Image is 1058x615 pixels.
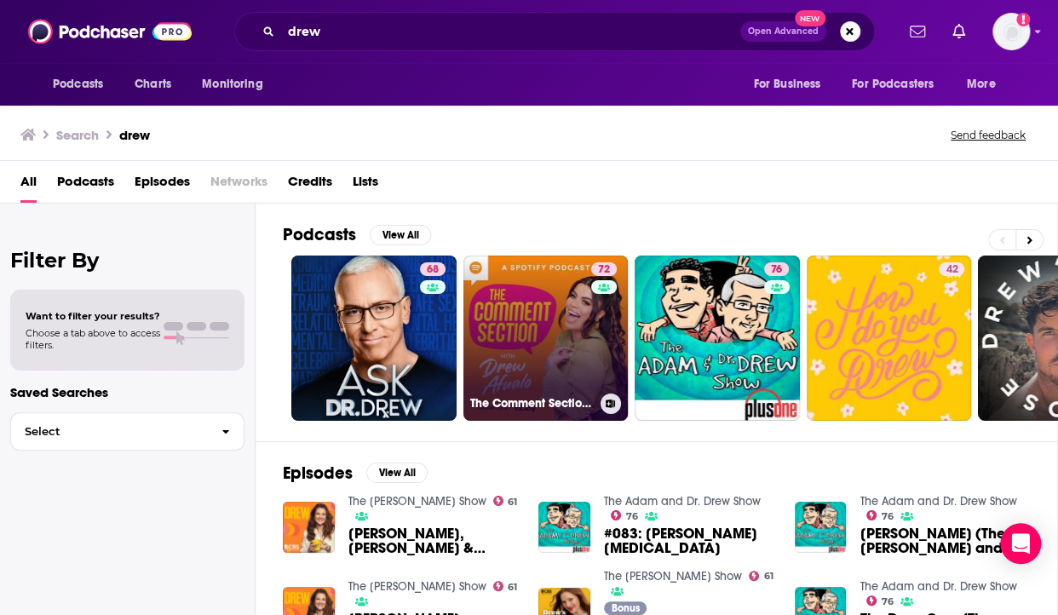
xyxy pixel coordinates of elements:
[348,579,486,594] a: The Drew Barrymore Show
[291,256,457,421] a: 68
[1016,13,1030,26] svg: Add a profile image
[508,583,517,591] span: 61
[598,262,610,279] span: 72
[283,463,353,484] h2: Episodes
[611,510,638,520] a: 76
[26,310,160,322] span: Want to filter your results?
[353,168,378,203] a: Lists
[955,68,1017,101] button: open menu
[463,256,629,421] a: 72The Comment Section with [PERSON_NAME]
[764,262,789,276] a: 76
[135,72,171,96] span: Charts
[493,581,518,591] a: 61
[946,17,972,46] a: Show notifications dropdown
[860,494,1016,509] a: The Adam and Dr. Drew Show
[771,262,782,279] span: 76
[764,572,773,580] span: 61
[635,256,800,421] a: 76
[370,225,431,245] button: View All
[57,168,114,203] a: Podcasts
[53,72,103,96] span: Podcasts
[420,262,446,276] a: 68
[992,13,1030,50] button: Show profile menu
[748,27,819,36] span: Open Advanced
[135,168,190,203] a: Episodes
[20,168,37,203] a: All
[202,72,262,96] span: Monitoring
[795,10,825,26] span: New
[753,72,820,96] span: For Business
[119,127,150,143] h3: drew
[508,498,517,506] span: 61
[795,502,847,554] img: Deja Drew (The Adam and Dr Drew Show Classics)
[841,68,958,101] button: open menu
[866,595,894,606] a: 76
[470,396,594,411] h3: The Comment Section with [PERSON_NAME]
[10,384,244,400] p: Saved Searches
[190,68,285,101] button: open menu
[56,127,99,143] h3: Search
[860,526,1030,555] a: Deja Drew (The Adam and Dr Drew Show Classics)
[882,513,894,520] span: 76
[348,494,486,509] a: The Drew Barrymore Show
[1000,523,1041,564] div: Open Intercom Messenger
[210,168,267,203] span: Networks
[538,502,590,554] img: #083: Dr. Drew's Cancer
[807,256,972,421] a: 42
[626,513,638,520] span: 76
[41,68,125,101] button: open menu
[946,262,957,279] span: 42
[283,224,356,245] h2: Podcasts
[604,569,742,583] a: The Drew Barrymore Show
[366,463,428,483] button: View All
[283,463,428,484] a: EpisodesView All
[903,17,932,46] a: Show notifications dropdown
[741,68,842,101] button: open menu
[28,15,192,48] img: Podchaser - Follow, Share and Rate Podcasts
[860,526,1030,555] span: [PERSON_NAME] (The [PERSON_NAME] and [PERSON_NAME] Show Classics)
[866,510,894,520] a: 76
[939,262,964,276] a: 42
[946,128,1031,142] button: Send feedback
[493,496,518,506] a: 61
[11,426,208,437] span: Select
[283,502,335,554] img: Kendrick Sampson, Drew & Pilar Delicata Squash, Drew’s News
[591,262,617,276] a: 72
[749,571,773,581] a: 61
[283,224,431,245] a: PodcastsView All
[992,13,1030,50] span: Logged in as dmessina
[992,13,1030,50] img: User Profile
[124,68,181,101] a: Charts
[604,526,774,555] span: #083: [PERSON_NAME] [MEDICAL_DATA]
[860,579,1016,594] a: The Adam and Dr. Drew Show
[852,72,934,96] span: For Podcasters
[604,494,761,509] a: The Adam and Dr. Drew Show
[26,327,160,351] span: Choose a tab above to access filters.
[348,526,519,555] span: [PERSON_NAME], [PERSON_NAME] & [PERSON_NAME] [PERSON_NAME], [PERSON_NAME]’s News
[234,12,875,51] div: Search podcasts, credits, & more...
[967,72,996,96] span: More
[10,248,244,273] h2: Filter By
[10,412,244,451] button: Select
[288,168,332,203] a: Credits
[612,603,640,613] span: Bonus
[882,598,894,606] span: 76
[281,18,740,45] input: Search podcasts, credits, & more...
[427,262,439,279] span: 68
[348,526,519,555] a: Kendrick Sampson, Drew & Pilar Delicata Squash, Drew’s News
[740,21,826,42] button: Open AdvancedNew
[604,526,774,555] a: #083: Dr. Drew's Cancer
